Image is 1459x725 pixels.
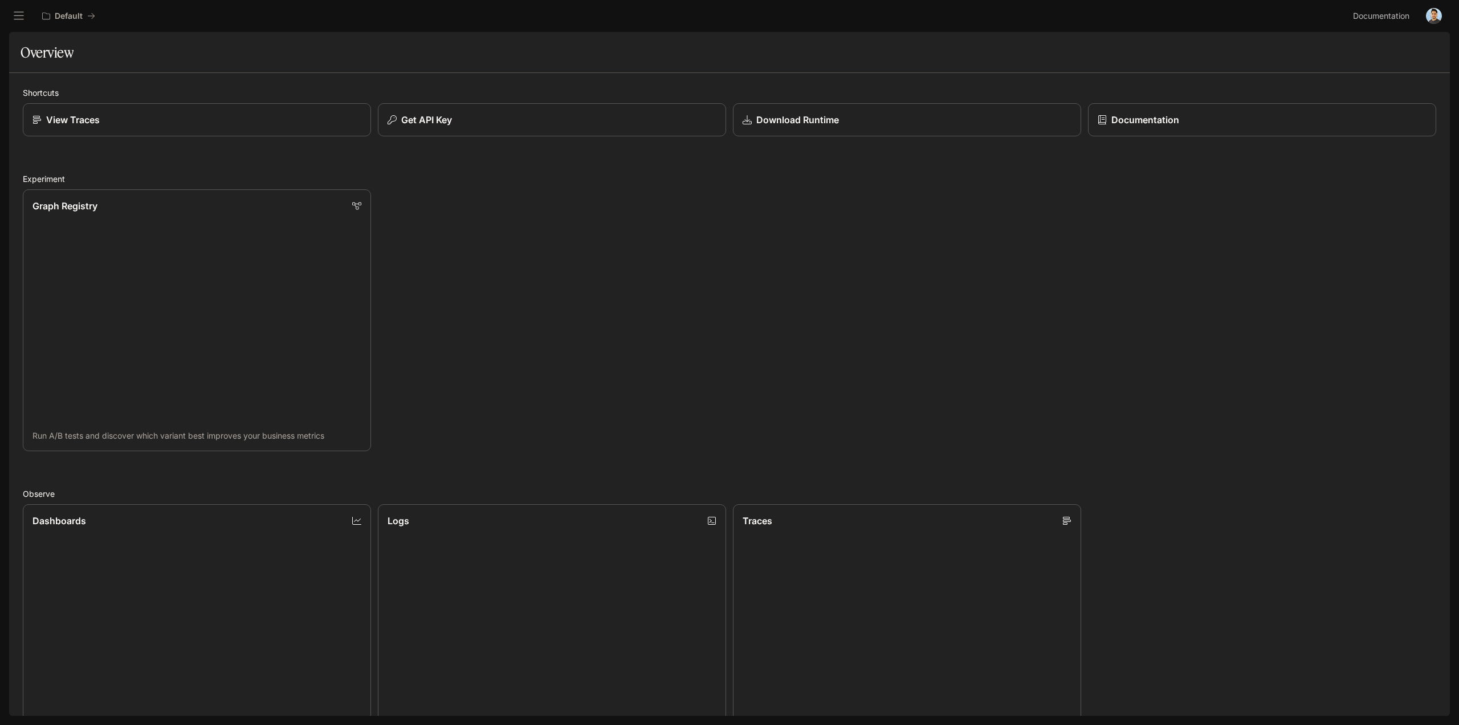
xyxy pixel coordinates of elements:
[23,103,371,136] a: View Traces
[23,189,371,451] a: Graph RegistryRun A/B tests and discover which variant best improves your business metrics
[1111,113,1179,127] p: Documentation
[1348,5,1418,27] a: Documentation
[1423,5,1445,27] button: User avatar
[1088,103,1436,136] a: Documentation
[388,514,409,528] p: Logs
[32,430,361,442] p: Run A/B tests and discover which variant best improves your business metrics
[1353,9,1409,23] span: Documentation
[32,199,97,213] p: Graph Registry
[23,488,1436,500] h2: Observe
[743,514,772,528] p: Traces
[733,103,1081,136] a: Download Runtime
[46,113,100,127] p: View Traces
[32,514,86,528] p: Dashboards
[401,113,452,127] p: Get API Key
[37,5,100,27] button: All workspaces
[21,41,74,64] h1: Overview
[1426,8,1442,24] img: User avatar
[23,87,1436,99] h2: Shortcuts
[378,103,726,136] button: Get API Key
[756,113,839,127] p: Download Runtime
[9,6,29,26] button: open drawer
[23,173,1436,185] h2: Experiment
[55,11,83,21] p: Default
